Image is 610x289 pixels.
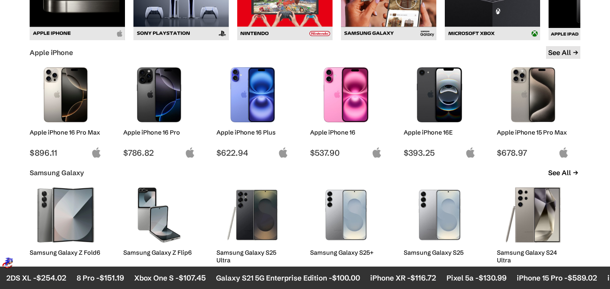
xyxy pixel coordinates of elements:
span: $393.25 [404,148,476,158]
span: $116.72 [410,273,436,283]
a: Galaxy S25 Samsung Galaxy S25 $423.61 galaxy-logo [404,183,487,278]
a: Samsung Galaxy [30,168,84,177]
h2: Apple iPhone 16 Plus [216,129,288,136]
a: Apple iPhone [30,48,73,57]
h2: Samsung Galaxy S24 Ultra [497,249,569,264]
span: $254.02 [36,273,67,283]
img: apple-logo [372,147,382,158]
li: iPhone XR - [370,273,436,283]
h2: Apple iPhone 16E [404,129,476,136]
a: iPhone 16 Pro Apple iPhone 16 Pro $786.82 apple-logo [123,63,207,158]
img: Galaxy Z Fold6 [36,187,95,242]
h2: Apple iPhone 16 [310,129,382,136]
a: Galaxy Z Flip6 Samsung Galaxy Z Flip6 $425.96 galaxy-logo [123,183,207,278]
img: Galaxy S24 Ultra [503,187,563,242]
h2: Apple iPhone 16 Pro Max [30,129,102,136]
h2: Apple iPhone 16 Pro [123,129,195,136]
li: 2DS XL - [6,273,67,283]
a: Galaxy S25+ Samsung Galaxy S25+ $561.73 galaxy-logo [310,183,394,278]
img: iPhone 16 Plus [223,67,282,122]
a: Galaxy Z Fold6 Samsung Galaxy Z Fold6 $795.74 galaxy-logo [30,183,113,278]
img: apple-logo [185,147,195,158]
li: iPhone 15 Pro - [517,273,597,283]
li: Xbox One S - [134,273,206,283]
img: iPhone 16E [410,67,469,122]
span: $130.99 [479,273,507,283]
img: iPhone 16 [316,67,376,122]
img: Galaxy S25 [410,187,469,242]
img: Galaxy Z Flip6 [130,187,189,242]
h2: Samsung Galaxy S25 [404,249,476,256]
img: Galaxy S25 Ultra [223,187,282,242]
a: iPhone 16E Apple iPhone 16E $393.25 apple-logo [404,63,487,158]
h2: Apple iPhone 15 Pro Max [497,129,569,136]
h2: Samsung Galaxy Z Fold6 [30,249,102,256]
span: $589.02 [568,273,597,283]
span: $107.45 [179,273,206,283]
span: $622.94 [216,148,288,158]
img: apple-logo [558,147,569,158]
span: $537.90 [310,148,382,158]
a: See All [546,166,580,179]
a: iPhone 16 Apple iPhone 16 $537.90 apple-logo [310,63,394,158]
img: iPhone 16 Pro Max [36,67,95,122]
a: iPhone 16 Plus Apple iPhone 16 Plus $622.94 apple-logo [216,63,300,158]
span: $786.82 [123,148,195,158]
h2: Samsung Galaxy S25 Ultra [216,249,288,264]
img: iPhone 15 Pro Max [503,67,563,122]
img: Galaxy S25+ [316,187,376,242]
span: $896.11 [30,148,102,158]
img: apple-logo [91,147,102,158]
a: Galaxy S24 Ultra Samsung Galaxy S24 Ultra $609.39 galaxy-logo [497,183,580,278]
a: See All [546,46,580,59]
a: iPhone 16 Pro Max Apple iPhone 16 Pro Max $896.11 apple-logo [30,63,113,158]
img: iPhone 16 Pro [130,67,189,122]
span: $678.97 [497,148,569,158]
img: apple-logo [278,147,288,158]
span: $151.19 [100,273,124,283]
a: Galaxy S25 Ultra Samsung Galaxy S25 Ultra $841.54 galaxy-logo [216,183,300,278]
h2: Samsung Galaxy S25+ [310,249,382,256]
img: apple-logo [465,147,476,158]
a: iPhone 15 Pro Max Apple iPhone 15 Pro Max $678.97 apple-logo [497,63,580,158]
h2: Samsung Galaxy Z Flip6 [123,249,195,256]
li: 8 Pro - [77,273,124,283]
li: Pixel 5a - [446,273,507,283]
span: $100.00 [332,273,360,283]
li: Galaxy S21 5G Enterprise Edition - [216,273,360,283]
